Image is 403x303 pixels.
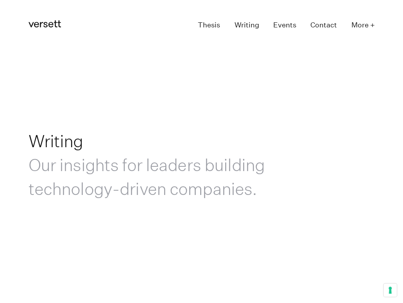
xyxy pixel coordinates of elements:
a: Thesis [198,19,220,32]
button: Your consent preferences for tracking technologies [383,283,397,297]
a: Events [273,19,296,32]
h1: Writing [29,129,301,200]
a: Writing [234,19,259,32]
button: More + [351,19,374,32]
span: Our insights for leaders building technology-driven companies. [29,155,265,198]
a: Contact [310,19,337,32]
